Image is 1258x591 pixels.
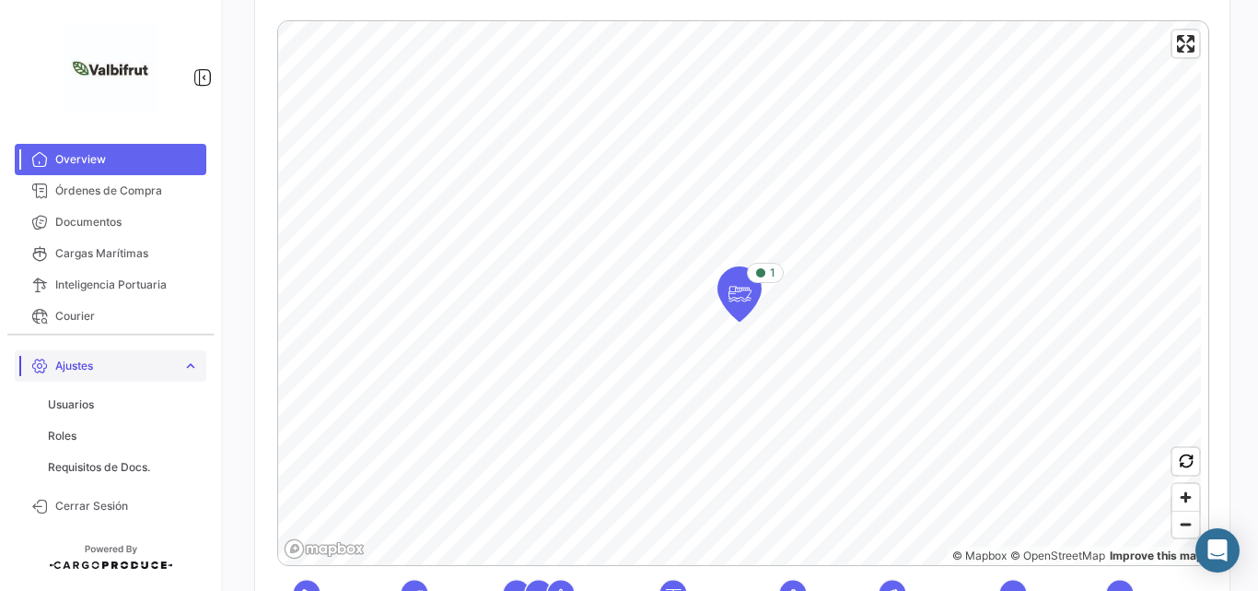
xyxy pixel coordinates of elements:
[41,454,206,481] a: Requisitos de Docs.
[952,549,1007,562] a: Mapbox
[1172,484,1199,511] button: Zoom in
[55,498,199,514] span: Cerrar Sesión
[1172,30,1199,57] button: Enter fullscreen
[55,308,199,325] span: Courier
[55,277,199,293] span: Inteligencia Portuaria
[770,265,775,281] span: 1
[55,245,199,262] span: Cargas Marítimas
[41,391,206,419] a: Usuarios
[55,151,199,168] span: Overview
[55,214,199,230] span: Documentos
[1195,528,1240,573] div: Abrir Intercom Messenger
[64,22,157,114] img: 9651b2aa-50d0-4cc4-981a-81871ec1ba62.png
[48,459,150,476] span: Requisitos de Docs.
[55,358,175,374] span: Ajustes
[15,207,206,238] a: Documentos
[182,358,199,374] span: expand_more
[284,538,365,560] a: Mapbox logo
[717,266,762,322] div: Map marker
[15,175,206,207] a: Órdenes de Compra
[1110,549,1204,562] a: Map feedback
[48,396,94,413] span: Usuarios
[48,428,76,444] span: Roles
[41,422,206,450] a: Roles
[55,183,199,199] span: Órdenes de Compra
[1172,512,1199,538] span: Zoom out
[1010,549,1105,562] a: OpenStreetMap
[278,21,1201,567] canvas: Map
[15,301,206,332] a: Courier
[15,269,206,301] a: Inteligencia Portuaria
[1172,511,1199,538] button: Zoom out
[15,144,206,175] a: Overview
[15,238,206,269] a: Cargas Marítimas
